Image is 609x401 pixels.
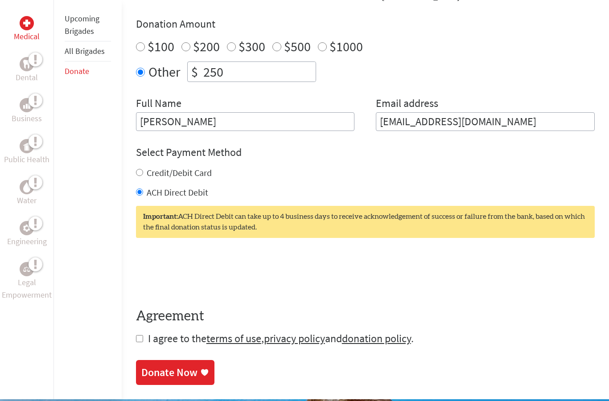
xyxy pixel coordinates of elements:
strong: Important: [143,213,178,220]
p: Engineering [7,235,47,248]
p: Dental [16,71,38,84]
label: Other [148,61,180,82]
a: donation policy [342,331,411,345]
div: Business [20,98,34,112]
span: I agree to the , and . [148,331,414,345]
img: Engineering [23,225,30,232]
label: $300 [239,38,265,55]
div: Public Health [20,139,34,153]
p: Water [17,194,37,207]
div: Donate Now [141,365,198,380]
iframe: reCAPTCHA [136,256,272,291]
div: ACH Direct Debit can take up to 4 business days to receive acknowledgement of success or failure ... [136,206,595,238]
label: Email address [376,96,438,112]
li: All Brigades [65,41,111,61]
p: Public Health [4,153,49,166]
label: Credit/Debit Card [147,167,212,178]
a: terms of use [206,331,261,345]
img: Business [23,102,30,109]
a: All Brigades [65,46,105,56]
label: $100 [148,38,174,55]
p: Medical [14,30,40,43]
a: EngineeringEngineering [7,221,47,248]
li: Upcoming Brigades [65,9,111,41]
a: privacy policy [264,331,325,345]
h4: Select Payment Method [136,145,595,160]
label: $200 [193,38,220,55]
div: $ [188,62,202,82]
input: Your Email [376,112,595,131]
p: Legal Empowerment [2,276,52,301]
a: Upcoming Brigades [65,13,99,36]
a: Public HealthPublic Health [4,139,49,166]
div: Dental [20,57,34,71]
div: Legal Empowerment [20,262,34,276]
img: Dental [23,60,30,69]
h4: Agreement [136,308,595,324]
a: BusinessBusiness [12,98,42,125]
label: $500 [284,38,311,55]
input: Enter Full Name [136,112,355,131]
li: Donate [65,61,111,81]
img: Medical [23,20,30,27]
label: Full Name [136,96,181,112]
p: Business [12,112,42,125]
h4: Donation Amount [136,17,595,31]
a: Legal EmpowermentLegal Empowerment [2,262,52,301]
img: Legal Empowerment [23,266,30,272]
label: ACH Direct Debit [147,187,208,198]
a: DentalDental [16,57,38,84]
a: WaterWater [17,180,37,207]
input: Enter Amount [202,62,316,82]
div: Medical [20,16,34,30]
img: Public Health [23,142,30,151]
img: Water [23,182,30,192]
a: Donate [65,66,89,76]
a: MedicalMedical [14,16,40,43]
div: Engineering [20,221,34,235]
label: $1000 [329,38,363,55]
a: Donate Now [136,360,214,385]
div: Water [20,180,34,194]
